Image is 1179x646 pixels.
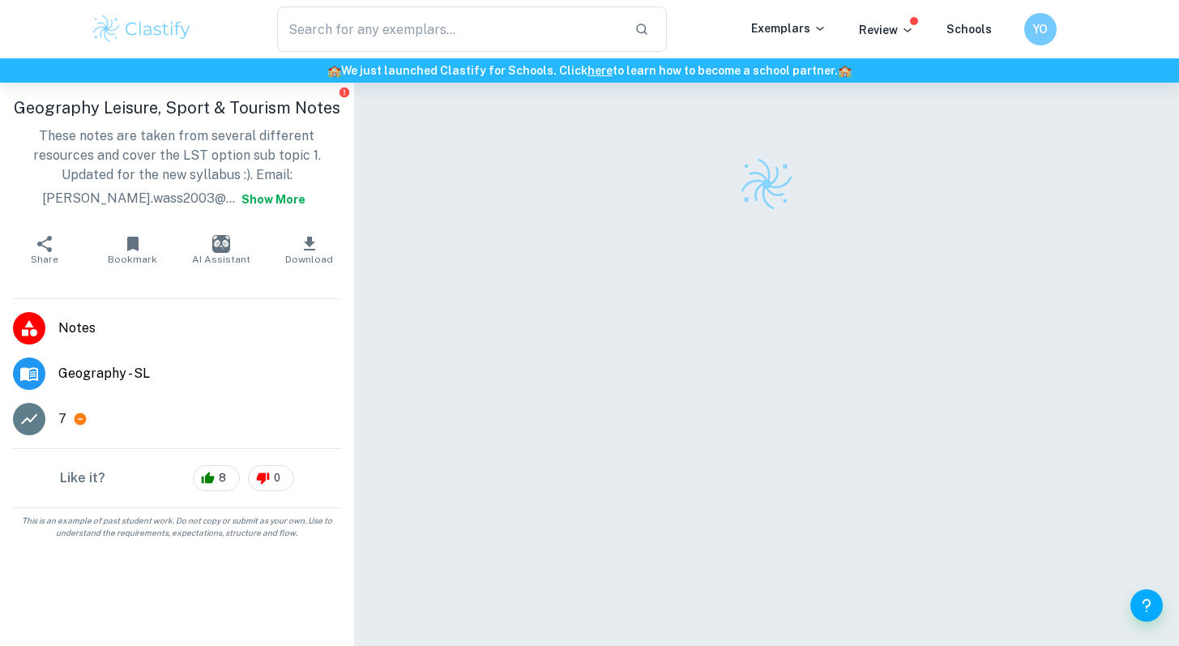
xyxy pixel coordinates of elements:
span: Bookmark [108,254,157,265]
span: Notes [58,319,341,338]
span: 🏫 [327,64,341,77]
button: YO [1024,13,1057,45]
button: Download [265,227,353,272]
button: Bookmark [88,227,177,272]
p: 7 [58,409,66,429]
button: AI Assistant [177,227,265,272]
button: Help and Feedback [1130,589,1163,622]
a: here [587,64,613,77]
span: 0 [265,470,289,486]
h6: YO [1031,20,1049,38]
span: Geography - SL [58,364,341,383]
h6: Like it? [60,468,105,488]
img: Clastify logo [738,156,795,212]
span: Share [31,254,58,265]
p: These notes are taken from several different resources and cover the LST option sub topic 1. Upda... [13,126,341,214]
button: Report issue [339,86,351,98]
span: 🏫 [838,64,852,77]
input: Search for any exemplars... [277,6,622,52]
span: This is an example of past student work. Do not copy or submit as your own. Use to understand the... [6,515,348,539]
button: Show more [235,185,312,214]
h1: Geography Leisure, Sport & Tourism Notes [13,96,341,120]
div: 8 [193,465,240,491]
span: Download [285,254,333,265]
span: AI Assistant [192,254,250,265]
a: Schools [946,23,992,36]
span: 8 [210,470,235,486]
img: Clastify logo [91,13,194,45]
img: AI Assistant [212,235,230,253]
p: Review [859,21,914,39]
h6: We just launched Clastify for Schools. Click to learn how to become a school partner. [3,62,1176,79]
p: Exemplars [751,19,827,37]
div: 0 [248,465,294,491]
